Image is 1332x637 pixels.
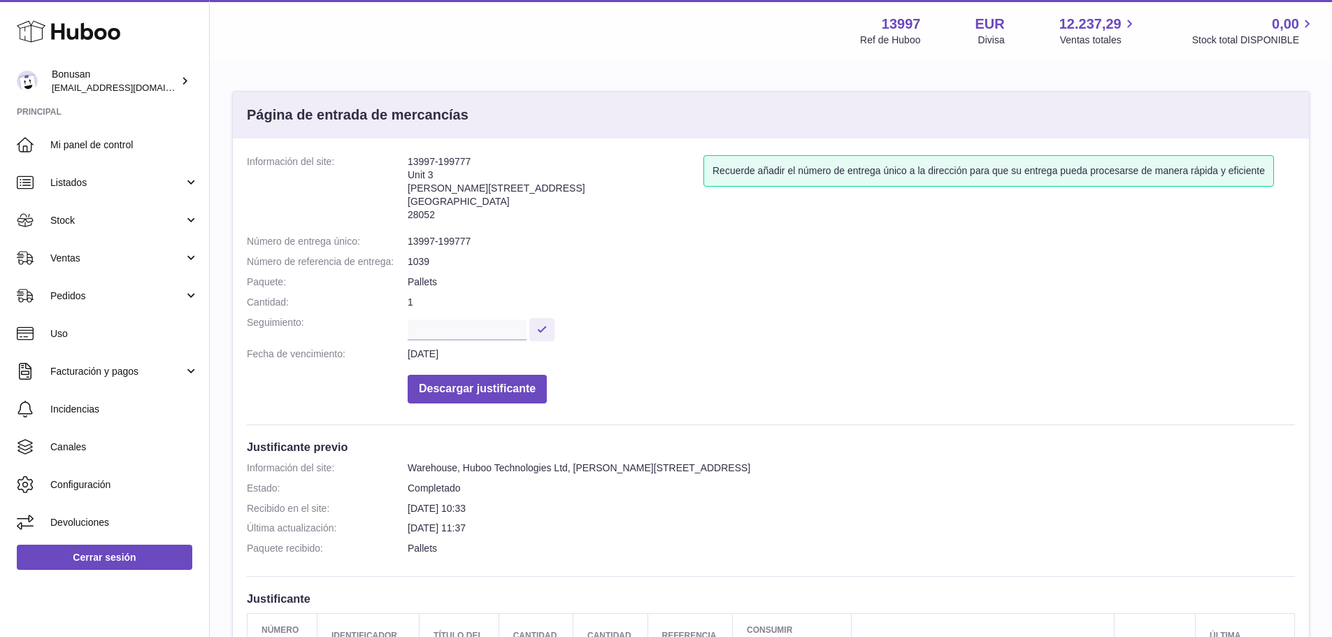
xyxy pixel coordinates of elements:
[703,155,1274,187] div: Recuerde añadir el número de entrega único a la dirección para que su entrega pueda procesarse de...
[408,235,1295,248] dd: 13997-199777
[247,482,408,495] dt: Estado:
[247,348,408,361] dt: Fecha de vencimiento:
[408,375,547,403] button: Descargar justificante
[408,255,1295,269] dd: 1039
[50,176,184,189] span: Listados
[247,461,408,475] dt: Información del site:
[1059,15,1138,47] a: 12.237,29 Ventas totales
[247,439,1295,455] h3: Justificante previo
[1192,34,1315,47] span: Stock total DISPONIBLE
[408,461,1295,475] dd: Warehouse, Huboo Technologies Ltd, [PERSON_NAME][STREET_ADDRESS]
[247,275,408,289] dt: Paquete:
[408,155,703,228] address: 13997-199777 Unit 3 [PERSON_NAME][STREET_ADDRESS] [GEOGRAPHIC_DATA] 28052
[978,34,1005,47] div: Divisa
[247,542,408,555] dt: Paquete recibido:
[408,482,1295,495] dd: Completado
[50,289,184,303] span: Pedidos
[17,71,38,92] img: info@bonusan.es
[1272,15,1299,34] span: 0,00
[247,255,408,269] dt: Número de referencia de entrega:
[247,591,1295,606] h3: Justificante
[247,155,408,228] dt: Información del site:
[247,502,408,515] dt: Recibido en el site:
[50,252,184,265] span: Ventas
[408,522,1295,535] dd: [DATE] 11:37
[1059,15,1122,34] span: 12.237,29
[975,15,1004,34] strong: EUR
[50,138,199,152] span: Mi panel de control
[247,316,408,341] dt: Seguimiento:
[408,296,1295,309] dd: 1
[50,441,199,454] span: Canales
[50,365,184,378] span: Facturación y pagos
[17,545,192,570] a: Cerrar sesión
[408,542,1295,555] dd: Pallets
[860,34,920,47] div: Ref de Huboo
[50,327,199,341] span: Uso
[52,82,206,93] span: [EMAIL_ADDRESS][DOMAIN_NAME]
[247,106,468,124] h3: Página de entrada de mercancías
[50,516,199,529] span: Devoluciones
[50,478,199,492] span: Configuración
[52,68,178,94] div: Bonusan
[247,296,408,309] dt: Cantidad:
[1192,15,1315,47] a: 0,00 Stock total DISPONIBLE
[882,15,921,34] strong: 13997
[408,348,1295,361] dd: [DATE]
[408,275,1295,289] dd: Pallets
[1060,34,1138,47] span: Ventas totales
[247,522,408,535] dt: Última actualización:
[408,502,1295,515] dd: [DATE] 10:33
[50,214,184,227] span: Stock
[50,403,199,416] span: Incidencias
[247,235,408,248] dt: Número de entrega único:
